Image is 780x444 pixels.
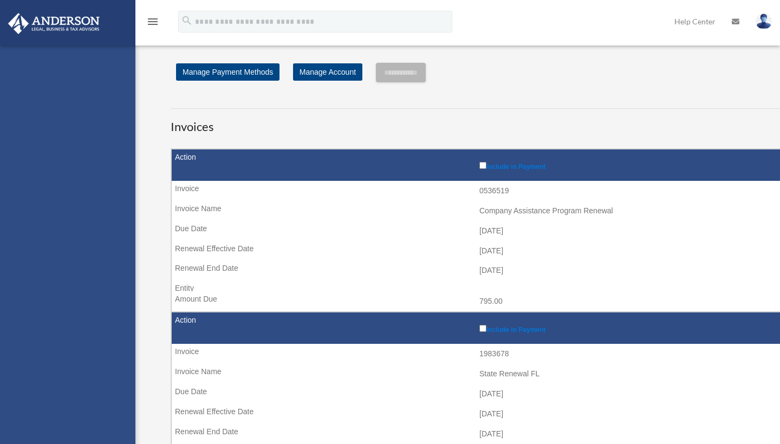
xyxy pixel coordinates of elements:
[181,15,193,27] i: search
[756,14,772,29] img: User Pic
[479,325,486,332] input: Include in Payment
[5,13,103,34] img: Anderson Advisors Platinum Portal
[146,19,159,28] a: menu
[176,63,279,81] a: Manage Payment Methods
[479,162,486,169] input: Include in Payment
[146,15,159,28] i: menu
[293,63,362,81] a: Manage Account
